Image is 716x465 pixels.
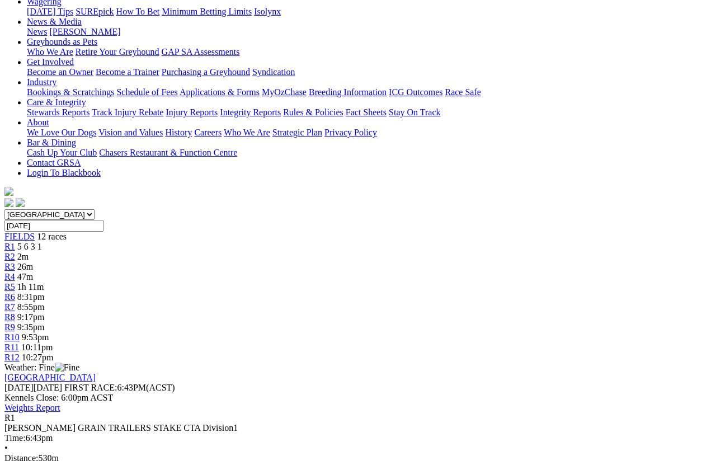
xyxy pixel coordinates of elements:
a: Who We Are [224,128,270,137]
span: 10:27pm [22,353,54,362]
a: Isolynx [254,7,281,16]
a: Care & Integrity [27,97,86,107]
a: Breeding Information [309,87,387,97]
a: Weights Report [4,403,60,412]
a: R11 [4,342,19,352]
a: GAP SA Assessments [162,47,240,57]
a: News [27,27,47,36]
a: Rules & Policies [283,107,343,117]
a: R10 [4,332,20,342]
a: How To Bet [116,7,160,16]
span: 8:55pm [17,302,45,312]
div: Greyhounds as Pets [27,47,712,57]
img: Fine [55,363,79,373]
a: News & Media [27,17,82,26]
a: R2 [4,252,15,261]
a: Bookings & Scratchings [27,87,114,97]
div: Wagering [27,7,712,17]
span: 10:11pm [21,342,53,352]
span: 1h 11m [17,282,44,292]
a: Stewards Reports [27,107,89,117]
span: 47m [17,272,33,281]
a: Purchasing a Greyhound [162,67,250,77]
a: Schedule of Fees [116,87,177,97]
span: • [4,443,8,453]
span: [DATE] [4,383,34,392]
a: Retire Your Greyhound [76,47,159,57]
div: 6:43pm [4,433,712,443]
a: Bar & Dining [27,138,76,147]
span: 9:53pm [22,332,49,342]
a: R3 [4,262,15,271]
a: Who We Are [27,47,73,57]
span: Distance: [4,453,38,463]
input: Select date [4,220,103,232]
span: 6:43PM(ACST) [64,383,175,392]
a: Careers [194,128,222,137]
span: 9:35pm [17,322,45,332]
span: 8:31pm [17,292,45,302]
a: Chasers Restaurant & Function Centre [99,148,237,157]
img: logo-grsa-white.png [4,187,13,196]
span: [DATE] [4,383,62,392]
a: R7 [4,302,15,312]
span: FIELDS [4,232,35,241]
a: R1 [4,242,15,251]
div: Industry [27,87,712,97]
a: Cash Up Your Club [27,148,97,157]
span: 2m [17,252,29,261]
span: FIRST RACE: [64,383,117,392]
div: Bar & Dining [27,148,712,158]
a: Greyhounds as Pets [27,37,97,46]
a: Minimum Betting Limits [162,7,252,16]
span: 12 races [37,232,67,241]
a: Track Injury Rebate [92,107,163,117]
span: Time: [4,433,26,443]
a: Stay On Track [389,107,440,117]
div: 530m [4,453,712,463]
a: Industry [27,77,56,87]
a: R9 [4,322,15,332]
span: 9:17pm [17,312,45,322]
a: [DATE] Tips [27,7,73,16]
span: R1 [4,413,15,422]
a: Fact Sheets [346,107,387,117]
a: We Love Our Dogs [27,128,96,137]
a: ICG Outcomes [389,87,442,97]
a: Vision and Values [98,128,163,137]
a: [PERSON_NAME] [49,27,120,36]
a: Become a Trainer [96,67,159,77]
span: R12 [4,353,20,362]
span: R4 [4,272,15,281]
span: 5 6 3 1 [17,242,42,251]
a: Login To Blackbook [27,168,101,177]
a: [GEOGRAPHIC_DATA] [4,373,96,382]
a: Integrity Reports [220,107,281,117]
img: twitter.svg [16,198,25,207]
div: About [27,128,712,138]
a: About [27,118,49,127]
a: R6 [4,292,15,302]
img: facebook.svg [4,198,13,207]
div: Care & Integrity [27,107,712,118]
div: [PERSON_NAME] GRAIN TRAILERS STAKE CTA Division1 [4,423,712,433]
a: Privacy Policy [324,128,377,137]
div: Kennels Close: 6:00pm ACST [4,393,712,403]
a: R8 [4,312,15,322]
a: Become an Owner [27,67,93,77]
a: MyOzChase [262,87,307,97]
a: Applications & Forms [180,87,260,97]
a: Contact GRSA [27,158,81,167]
a: R5 [4,282,15,292]
div: Get Involved [27,67,712,77]
a: Syndication [252,67,295,77]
